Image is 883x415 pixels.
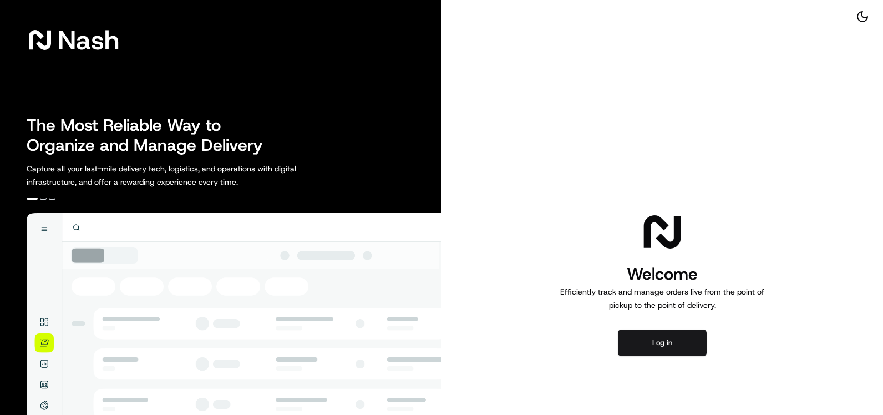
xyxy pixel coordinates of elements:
[618,330,707,356] button: Log in
[27,162,346,189] p: Capture all your last-mile delivery tech, logistics, and operations with digital infrastructure, ...
[27,115,275,155] h2: The Most Reliable Way to Organize and Manage Delivery
[556,263,769,285] h1: Welcome
[58,29,119,51] span: Nash
[556,285,769,312] p: Efficiently track and manage orders live from the point of pickup to the point of delivery.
